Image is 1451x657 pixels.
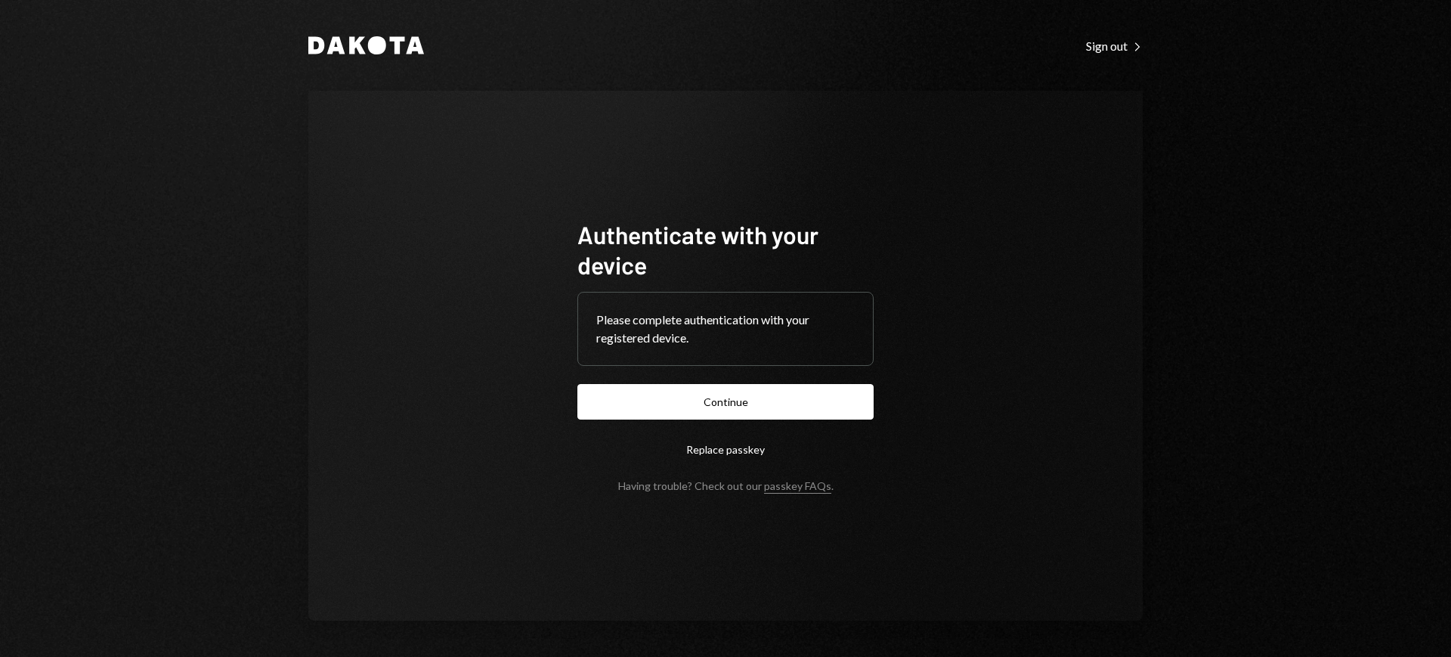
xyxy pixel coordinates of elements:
[577,219,874,280] h1: Authenticate with your device
[577,432,874,467] button: Replace passkey
[764,479,831,494] a: passkey FAQs
[596,311,855,347] div: Please complete authentication with your registered device.
[618,479,834,492] div: Having trouble? Check out our .
[1086,39,1143,54] div: Sign out
[577,384,874,420] button: Continue
[1086,37,1143,54] a: Sign out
